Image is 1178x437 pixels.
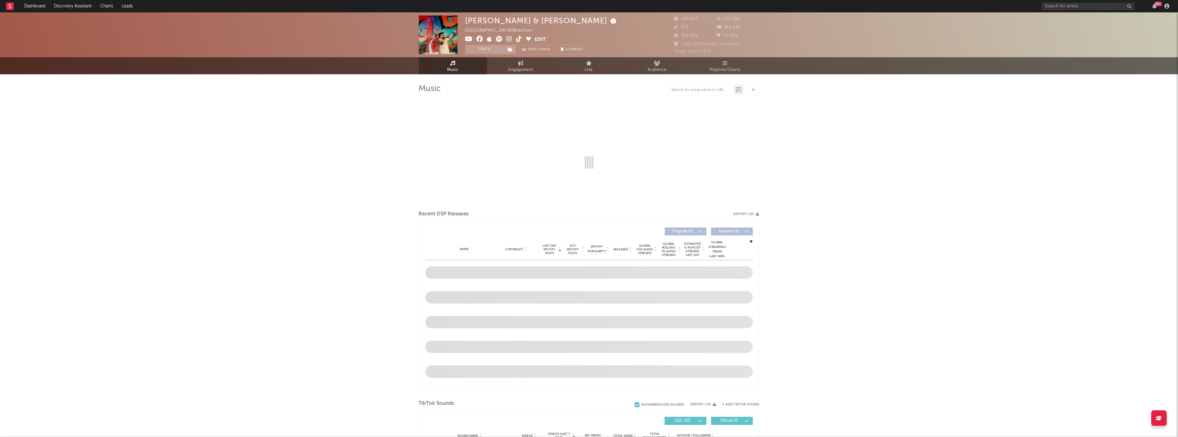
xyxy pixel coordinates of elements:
span: 365.000 [717,25,741,29]
div: 99 + [1154,2,1162,6]
span: Estimated % Playlist Streams Last Day [684,242,701,257]
span: Playlists/Charts [710,66,741,74]
button: Summary [558,45,587,54]
button: 99+ [1153,4,1157,9]
span: Released [614,248,628,251]
span: Audience [648,66,667,74]
div: [GEOGRAPHIC_DATA] | Brazilian [465,27,540,34]
span: 271.388 [717,17,740,21]
span: Spotify Popularity [588,244,606,254]
a: Music [419,57,487,74]
span: Last Day Spotify Plays [541,244,558,255]
div: Show 2 Removed Sounds [641,403,685,407]
button: + Add TikTok Sound [723,403,759,406]
span: 12.904 [717,34,738,38]
span: Recent DSP Releases [419,210,469,218]
div: Global Streaming Trend (Last 60D) [708,240,727,259]
button: Edit [535,36,546,44]
span: Copyright [505,248,523,251]
a: Live [555,57,623,74]
button: Export CSV [691,403,716,406]
span: Summary [566,48,584,51]
span: Music [447,66,459,74]
a: Engagement [487,57,555,74]
span: Live [585,66,593,74]
div: Name [438,247,491,252]
input: Search for artists [1042,2,1135,10]
span: Global Rolling 7D Audio Streams [660,242,677,257]
span: 166.000 [674,34,699,38]
a: Playlists/Charts [691,57,759,74]
button: + Add TikTok Sound [716,403,759,406]
input: Search by song name or URL [668,88,734,93]
a: Benchmark [519,45,555,54]
button: Features(0) [711,227,753,236]
button: UGC(10) [665,417,706,425]
span: TikTok Sounds [419,400,454,407]
span: 472 [674,25,689,29]
span: Jump Score: 76.9 [674,50,711,54]
span: 1.482.015 Monthly Listeners [674,42,739,46]
div: [PERSON_NAME] & [PERSON_NAME] [465,15,618,26]
a: Audience [623,57,691,74]
span: UGC ( 10 ) [669,419,697,423]
span: Originals ( 0 ) [669,230,697,233]
span: Official ( 3 ) [715,419,744,423]
span: Features ( 0 ) [715,230,744,233]
button: Official(3) [711,417,753,425]
button: Export CSV [734,212,759,216]
span: Benchmark [528,46,551,54]
span: ATD Spotify Plays [565,244,581,255]
button: Track [465,45,504,54]
span: 265.647 [674,17,698,21]
button: Originals(0) [665,227,706,236]
span: Engagement [509,66,533,74]
span: Global ATD Audio Streams [637,244,654,255]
